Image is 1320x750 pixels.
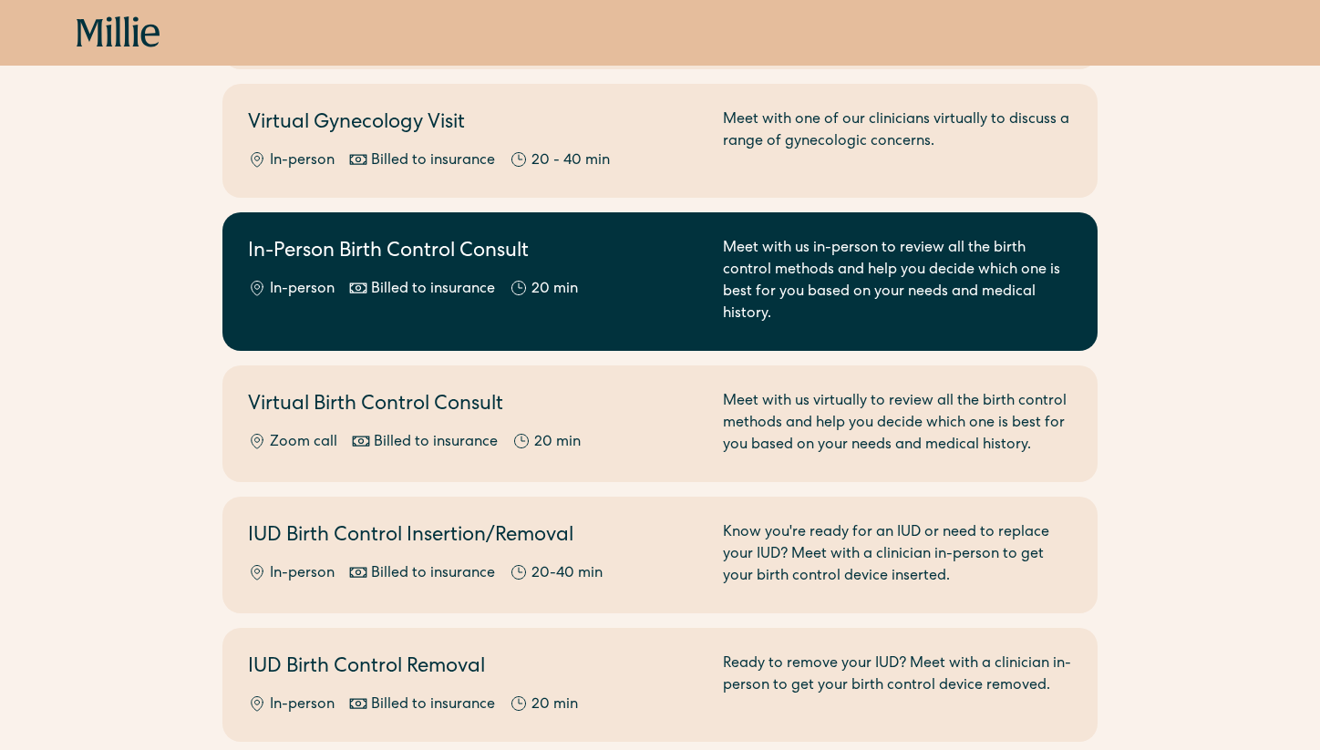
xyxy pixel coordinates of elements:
div: 20 min [531,694,578,716]
h2: IUD Birth Control Insertion/Removal [248,522,701,552]
a: IUD Birth Control Insertion/RemovalIn-personBilled to insurance20-40 minKnow you're ready for an ... [222,497,1098,613]
div: Zoom call [270,432,337,454]
div: In-person [270,563,335,585]
a: IUD Birth Control RemovalIn-personBilled to insurance20 minReady to remove your IUD? Meet with a ... [222,628,1098,742]
div: Meet with us in-person to review all the birth control methods and help you decide which one is b... [723,238,1072,325]
div: 20 min [534,432,581,454]
div: Billed to insurance [371,150,495,172]
div: In-person [270,694,335,716]
div: Ready to remove your IUD? Meet with a clinician in-person to get your birth control device removed. [723,653,1072,716]
div: Know you're ready for an IUD or need to replace your IUD? Meet with a clinician in-person to get ... [723,522,1072,588]
h2: Virtual Birth Control Consult [248,391,701,421]
div: In-person [270,279,335,301]
a: In-Person Birth Control ConsultIn-personBilled to insurance20 minMeet with us in-person to review... [222,212,1098,351]
div: Meet with one of our clinicians virtually to discuss a range of gynecologic concerns. [723,109,1072,172]
div: 20 min [531,279,578,301]
div: Billed to insurance [371,563,495,585]
div: 20 - 40 min [531,150,610,172]
a: Virtual Gynecology VisitIn-personBilled to insurance20 - 40 minMeet with one of our clinicians vi... [222,84,1098,198]
h2: In-Person Birth Control Consult [248,238,701,268]
div: 20-40 min [531,563,603,585]
div: Billed to insurance [371,279,495,301]
a: Virtual Birth Control ConsultZoom callBilled to insurance20 minMeet with us virtually to review a... [222,365,1098,482]
div: In-person [270,150,335,172]
h2: Virtual Gynecology Visit [248,109,701,139]
h2: IUD Birth Control Removal [248,653,701,683]
div: Meet with us virtually to review all the birth control methods and help you decide which one is b... [723,391,1072,457]
div: Billed to insurance [371,694,495,716]
div: Billed to insurance [374,432,498,454]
